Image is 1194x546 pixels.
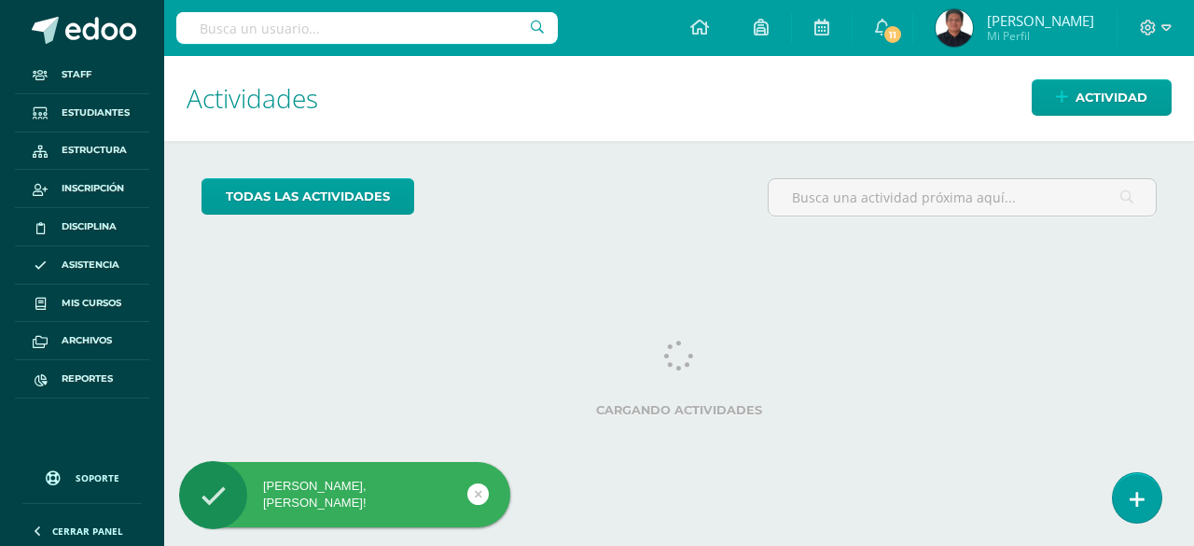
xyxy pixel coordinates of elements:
h1: Actividades [187,56,1172,141]
span: Mis cursos [62,296,121,311]
a: Staff [15,56,149,94]
a: Estudiantes [15,94,149,133]
span: Actividad [1076,80,1147,115]
span: Mi Perfil [987,28,1094,44]
span: Soporte [76,471,119,484]
a: Inscripción [15,170,149,208]
a: Soporte [22,453,142,498]
a: Actividad [1032,79,1172,116]
img: dfb2445352bbaa30de7fa1c39f03f7f6.png [936,9,973,47]
a: Reportes [15,360,149,399]
span: Staff [62,67,91,82]
a: Mis cursos [15,285,149,323]
span: Estructura [62,143,127,158]
a: Disciplina [15,208,149,246]
span: Asistencia [62,258,119,273]
a: Estructura [15,133,149,171]
a: Archivos [15,322,149,360]
span: Estudiantes [62,105,130,120]
div: [PERSON_NAME], [PERSON_NAME]! [179,478,510,511]
span: Disciplina [62,219,117,234]
span: Inscripción [62,181,124,196]
span: [PERSON_NAME] [987,11,1094,30]
label: Cargando actividades [201,403,1157,417]
span: 11 [882,24,903,45]
input: Busca un usuario... [176,12,557,44]
span: Reportes [62,371,113,386]
a: todas las Actividades [201,178,414,215]
a: Asistencia [15,246,149,285]
input: Busca una actividad próxima aquí... [769,179,1156,216]
span: Cerrar panel [52,525,123,538]
span: Archivos [62,333,112,348]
